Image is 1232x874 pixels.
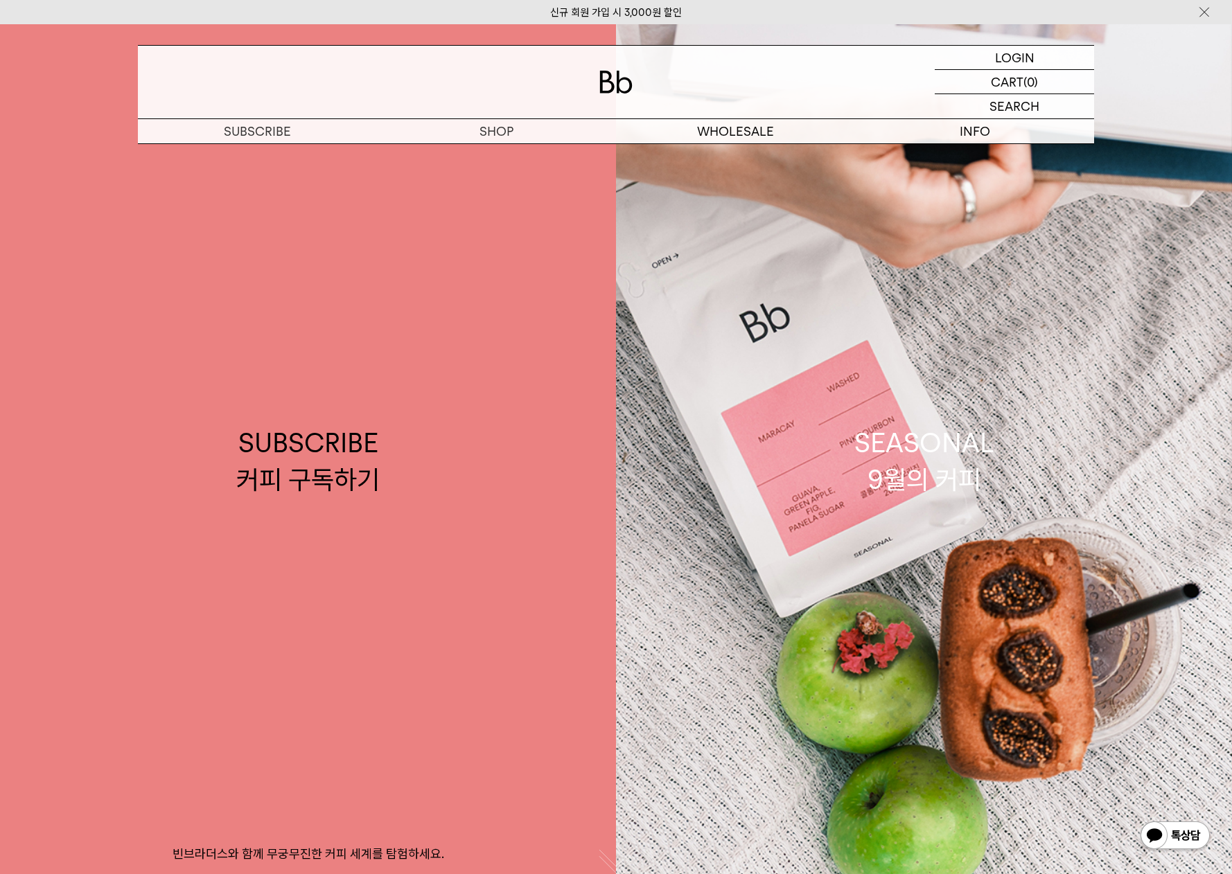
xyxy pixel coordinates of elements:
p: SEARCH [989,94,1039,118]
a: SUBSCRIBE [138,119,377,143]
p: (0) [1023,70,1038,93]
div: SEASONAL 9월의 커피 [854,425,994,498]
p: LOGIN [995,46,1035,69]
img: 카카오톡 채널 1:1 채팅 버튼 [1139,820,1211,853]
div: SUBSCRIBE 커피 구독하기 [236,425,380,498]
p: CART [991,70,1023,93]
a: 신규 회원 가입 시 3,000원 할인 [550,6,682,19]
a: CART (0) [935,70,1094,94]
p: WHOLESALE [616,119,855,143]
a: LOGIN [935,46,1094,70]
p: INFO [855,119,1094,143]
img: 로고 [599,71,633,93]
a: SHOP [377,119,616,143]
